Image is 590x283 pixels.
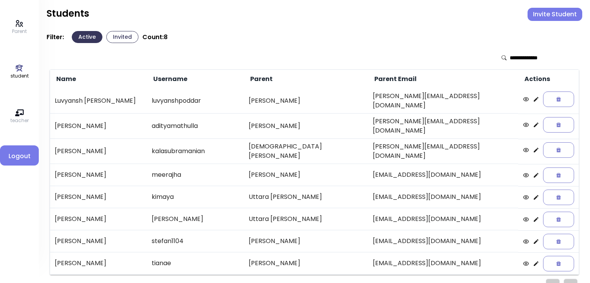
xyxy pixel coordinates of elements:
[147,230,244,252] td: stefan1104
[368,114,518,139] td: [PERSON_NAME][EMAIL_ADDRESS][DOMAIN_NAME]
[147,164,244,186] td: meerajha
[72,31,102,43] button: Active
[244,252,369,275] td: [PERSON_NAME]
[147,139,244,164] td: kalasubramanian
[147,252,244,275] td: tianae
[152,74,187,84] span: Username
[244,230,369,252] td: [PERSON_NAME]
[50,208,147,230] td: [PERSON_NAME]
[368,252,518,275] td: [EMAIL_ADDRESS][DOMAIN_NAME]
[50,139,147,164] td: [PERSON_NAME]
[12,19,27,35] a: Parent
[368,164,518,186] td: [EMAIL_ADDRESS][DOMAIN_NAME]
[368,139,518,164] td: [PERSON_NAME][EMAIL_ADDRESS][DOMAIN_NAME]
[147,186,244,208] td: kimaya
[106,31,138,43] button: Invited
[147,114,244,139] td: adityamathulla
[368,208,518,230] td: [EMAIL_ADDRESS][DOMAIN_NAME]
[10,64,29,79] a: student
[244,208,369,230] td: Uttara [PERSON_NAME]
[10,109,29,124] a: teacher
[523,74,550,84] span: Actions
[368,88,518,114] td: [PERSON_NAME][EMAIL_ADDRESS][DOMAIN_NAME]
[55,74,76,84] span: Name
[142,33,168,41] p: Count: 8
[244,114,369,139] td: [PERSON_NAME]
[6,152,33,161] span: Logout
[249,74,273,84] span: Parent
[368,186,518,208] td: [EMAIL_ADDRESS][DOMAIN_NAME]
[528,8,582,21] button: Invite Student
[10,117,29,124] p: teacher
[244,88,369,114] td: [PERSON_NAME]
[244,186,369,208] td: Uttara [PERSON_NAME]
[244,164,369,186] td: [PERSON_NAME]
[50,164,147,186] td: [PERSON_NAME]
[50,186,147,208] td: [PERSON_NAME]
[50,252,147,275] td: [PERSON_NAME]
[10,72,29,79] p: student
[47,33,64,41] p: Filter:
[147,88,244,114] td: luvyanshpoddar
[368,230,518,252] td: [EMAIL_ADDRESS][DOMAIN_NAME]
[50,230,147,252] td: [PERSON_NAME]
[47,8,89,19] h2: Students
[244,139,369,164] td: [DEMOGRAPHIC_DATA][PERSON_NAME]
[50,114,147,139] td: [PERSON_NAME]
[373,74,417,84] span: Parent Email
[147,208,244,230] td: [PERSON_NAME]
[50,88,147,114] td: Luvyansh [PERSON_NAME]
[12,28,27,35] p: Parent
